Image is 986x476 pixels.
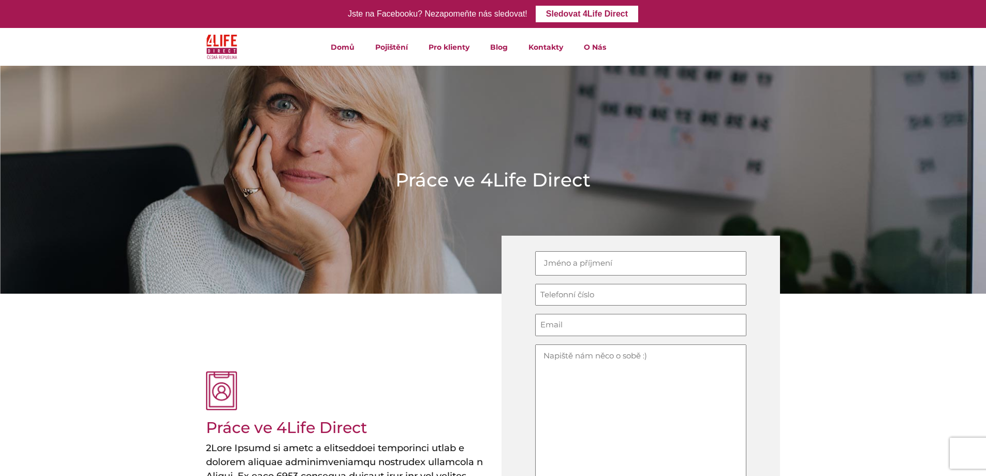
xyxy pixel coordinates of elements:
[206,371,237,411] img: osobní profil růžová ikona
[348,7,527,22] div: Jste na Facebooku? Nezapomeňte nás sledovat!
[518,28,573,66] a: Kontakty
[480,28,518,66] a: Blog
[320,28,365,66] a: Domů
[535,284,746,306] input: Telefonní číslo
[535,314,746,336] input: Email
[536,6,638,22] a: Sledovat 4Life Direct
[206,419,430,437] h2: Práce ve 4Life Direct
[535,251,746,276] input: Jméno a příjmení
[207,32,238,62] img: 4Life Direct Česká republika logo
[395,167,591,193] h1: Práce ve 4Life Direct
